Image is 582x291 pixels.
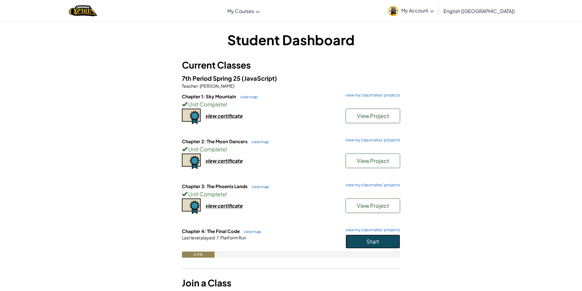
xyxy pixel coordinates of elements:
[182,113,242,119] a: view certificate
[401,7,434,14] span: My Account
[357,157,389,164] span: View Project
[69,5,97,17] img: Home
[182,109,201,124] img: certificate-icon.png
[220,235,246,240] span: Platform Run
[346,235,400,249] button: Start
[182,83,198,89] span: Teacher
[385,1,437,20] a: My Account
[346,109,400,123] button: View Project
[440,3,518,19] a: English ([GEOGRAPHIC_DATA])
[343,93,400,97] a: view my classmates' projects
[182,202,242,209] a: view certificate
[226,191,227,198] span: !
[187,101,226,108] span: Unit Complete
[346,198,400,213] button: View Project
[216,235,220,240] span: 7.
[187,191,226,198] span: Unit Complete
[198,83,199,89] span: :
[205,157,242,164] div: view certificate
[182,228,241,234] span: Chapter 4: The Final Code
[227,8,254,14] span: My Courses
[205,202,242,209] div: view certificate
[343,183,400,187] a: view my classmates' projects
[346,154,400,168] button: View Project
[182,235,215,240] span: Last level played
[69,5,97,17] a: Ozaria by CodeCombat logo
[182,30,400,49] h1: Student Dashboard
[242,74,277,82] span: (JavaScript)
[182,252,215,258] div: 6.8%
[226,101,227,108] span: !
[215,235,216,240] span: :
[182,154,201,169] img: certificate-icon.png
[241,229,261,234] a: view map
[357,202,389,209] span: View Project
[187,146,226,153] span: Unit Complete
[199,83,234,89] span: [PERSON_NAME]
[226,146,227,153] span: !
[388,6,398,16] img: avatar
[182,138,249,144] span: Chapter 2: The Moon Dancers
[182,276,400,290] h3: Join a Class
[443,8,515,14] span: English ([GEOGRAPHIC_DATA])
[343,138,400,142] a: view my classmates' projects
[182,93,237,99] span: Chapter 1: Sky Mountain
[224,3,263,19] a: My Courses
[343,228,400,232] a: view my classmates' projects
[366,238,379,245] span: Start
[182,74,242,82] span: 7th Period Spring 25
[357,112,389,119] span: View Project
[237,94,258,99] a: view map
[249,184,269,189] a: view map
[249,139,269,144] a: view map
[205,113,242,119] div: view certificate
[182,58,400,72] h3: Current Classes
[182,157,242,164] a: view certificate
[182,183,249,189] span: Chapter 3: The Phoenix Lands
[182,198,201,214] img: certificate-icon.png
